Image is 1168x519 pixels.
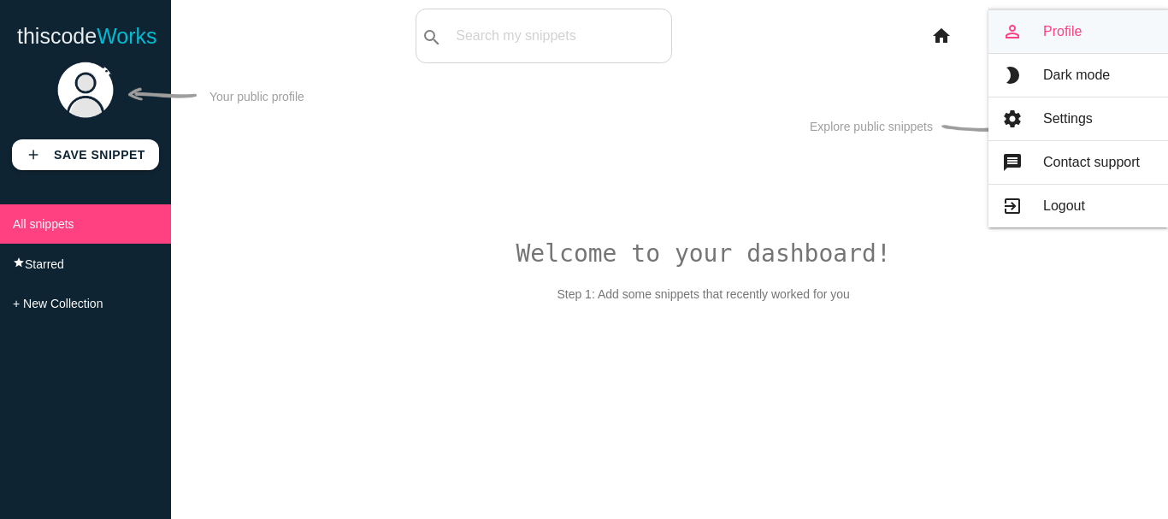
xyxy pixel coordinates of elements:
i: exit_to_app [1002,197,1023,215]
i: settings [1002,109,1023,128]
span: All snippets [13,217,74,231]
a: brightness_2Dark mode [988,54,1168,97]
span: + New Collection [13,297,103,310]
a: person_outlineProfile [988,10,1168,53]
i: star [13,257,25,268]
i: search [422,10,442,65]
button: search [416,9,447,62]
span: Starred [25,257,64,271]
p: Your public profile [209,90,304,116]
a: thiscodeWorks [17,9,157,63]
i: brightness_2 [1002,66,1023,85]
a: settingsSettings [988,97,1168,140]
img: str-arrow.svg [128,60,197,128]
b: Save Snippet [54,148,145,162]
i: add [26,139,41,170]
p: Explore public snippets [810,120,933,133]
i: message [1002,153,1023,172]
a: messageContact support [988,141,1168,184]
img: curv-arrow.svg [941,64,1010,133]
img: user.png [56,60,115,120]
input: Search my snippets [447,18,671,54]
a: exit_to_appLogout [988,185,1168,227]
a: addSave Snippet [12,139,159,170]
span: Works [97,24,156,48]
i: person_outline [1002,22,1023,41]
i: home [931,9,952,63]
